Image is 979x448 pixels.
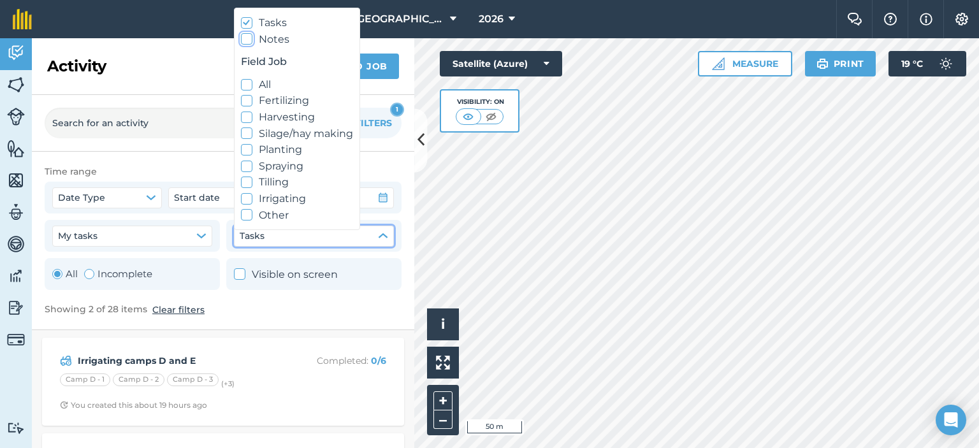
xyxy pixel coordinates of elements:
label: All [241,76,353,93]
img: A cog icon [954,13,969,25]
label: Irrigating [241,191,353,207]
img: svg+xml;base64,PHN2ZyB4bWxucz0iaHR0cDovL3d3dy53My5vcmcvMjAwMC9zdmciIHdpZHRoPSIxNyIgaGVpZ2h0PSIxNy... [920,11,932,27]
label: Notes [241,31,353,48]
button: Print [805,51,876,76]
img: Ruler icon [712,57,725,70]
img: Four arrows, one pointing top left, one top right, one bottom right and the last bottom left [436,356,450,370]
img: A question mark icon [883,13,898,25]
span: i [441,316,445,332]
button: Attributions [427,308,459,340]
img: Two speech bubbles overlapping with the left bubble in the forefront [847,13,862,25]
label: Silage/hay making [241,126,353,142]
div: Open Intercom Messenger [936,405,966,435]
label: Harvesting [241,109,353,126]
div: Visibility: On [456,97,504,107]
img: svg+xml;base64,PHN2ZyB4bWxucz0iaHR0cDovL3d3dy53My5vcmcvMjAwMC9zdmciIHdpZHRoPSI1MCIgaGVpZ2h0PSI0MC... [483,110,499,123]
span: [GEOGRAPHIC_DATA] [353,11,445,27]
img: svg+xml;base64,PD94bWwgdmVyc2lvbj0iMS4wIiBlbmNvZGluZz0idXRmLTgiPz4KPCEtLSBHZW5lcmF0b3I6IEFkb2JlIE... [933,51,959,76]
span: 2026 [479,11,504,27]
label: Tilling [241,174,353,191]
label: Spraying [241,158,353,175]
button: + [433,391,453,410]
img: fieldmargin Logo [13,9,32,29]
button: Satellite (Azure) [440,51,562,76]
label: Tasks [241,15,353,31]
label: Fertilizing [241,92,353,109]
label: Other [241,207,353,224]
label: Planting [241,141,353,158]
button: Measure [698,51,792,76]
button: – [433,410,453,429]
img: svg+xml;base64,PHN2ZyB4bWxucz0iaHR0cDovL3d3dy53My5vcmcvMjAwMC9zdmciIHdpZHRoPSI1MCIgaGVpZ2h0PSI0MC... [460,110,476,123]
img: svg+xml;base64,PHN2ZyB4bWxucz0iaHR0cDovL3d3dy53My5vcmcvMjAwMC9zdmciIHdpZHRoPSIxOSIgaGVpZ2h0PSIyNC... [816,56,829,71]
span: 19 ° C [901,51,923,76]
span: Field Job [241,54,353,70]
